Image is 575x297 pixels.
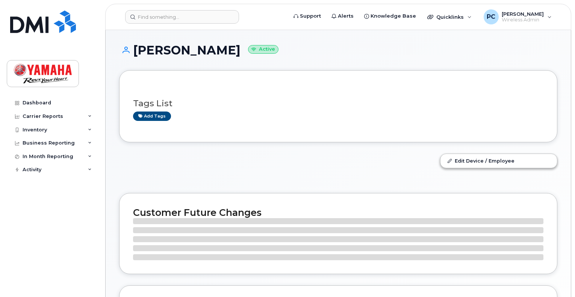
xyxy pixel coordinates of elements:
[440,154,557,167] a: Edit Device / Employee
[133,112,171,121] a: Add tags
[119,44,557,57] h1: [PERSON_NAME]
[133,207,543,218] h2: Customer Future Changes
[248,45,278,54] small: Active
[133,99,543,108] h3: Tags List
